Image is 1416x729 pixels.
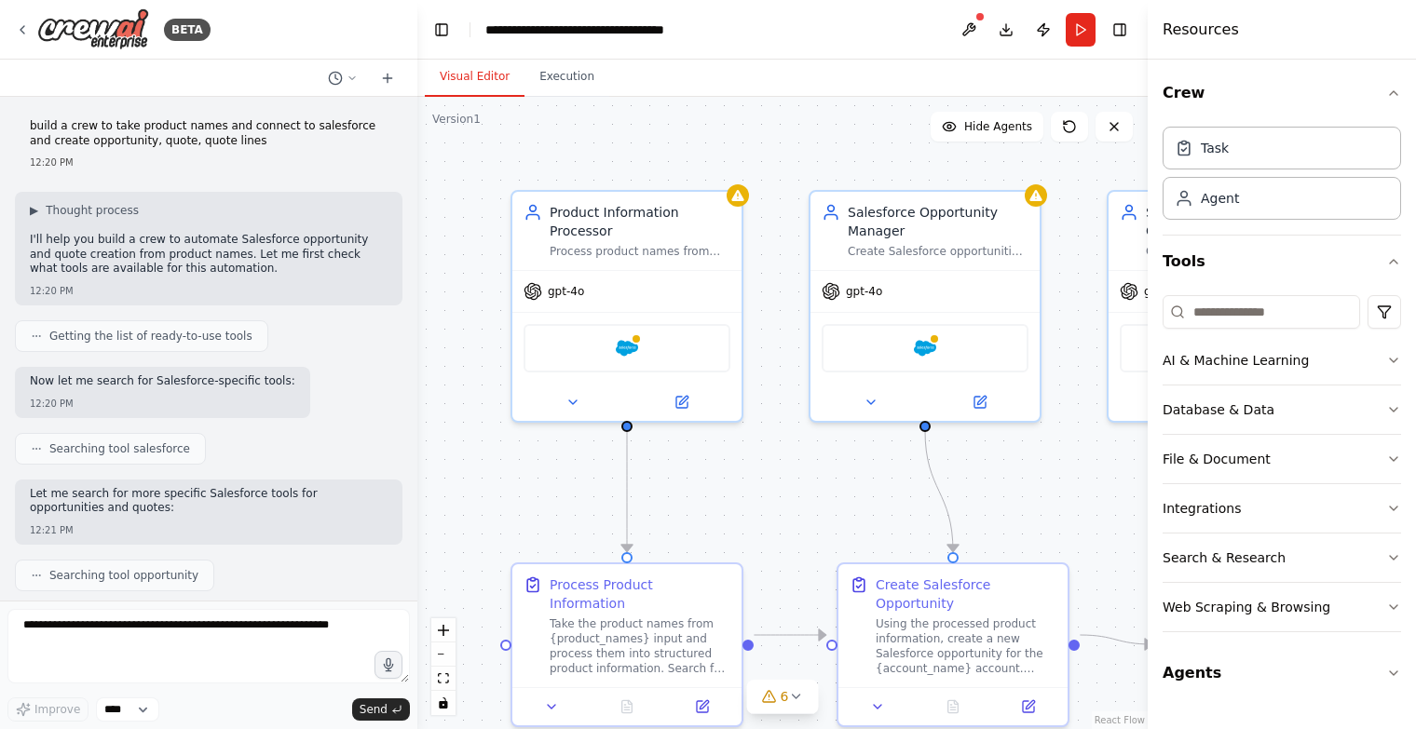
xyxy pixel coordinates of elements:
div: Process Product Information [550,575,730,613]
span: Hide Agents [964,119,1032,134]
div: File & Document [1163,450,1271,468]
div: Tools [1163,288,1401,647]
button: Open in side panel [996,695,1060,718]
button: Start a new chat [373,67,402,89]
button: Search & Research [1163,533,1401,582]
button: AI & Machine Learning [1163,336,1401,385]
g: Edge from 0a324d0e-d212-4037-8a32-b720438bc71b to aff4d19b-24a2-4f46-89da-8f9254fa129b [1080,626,1151,654]
div: Using the processed product information, create a new Salesforce opportunity for the {account_nam... [876,616,1056,676]
button: Open in side panel [629,391,734,413]
button: Send [352,698,410,721]
div: Database & Data [1163,400,1274,419]
button: Switch to previous chat [320,67,365,89]
div: Create Salesforce OpportunityUsing the processed product information, create a new Salesforce opp... [837,562,1069,727]
div: Task [1201,139,1229,157]
div: Salesforce Opportunity Manager [848,203,1028,240]
div: Salesforce Quote GeneratorCreate comprehensive Salesforce quotes and quote line items for the opp... [1107,190,1340,423]
div: 12:20 PM [30,155,388,169]
g: Edge from dbff3f3c-0c27-44b3-97d0-c0c7119933ea to 0a324d0e-d212-4037-8a32-b720438bc71b [754,626,825,644]
span: Thought process [46,203,139,218]
div: Create Salesforce opportunities for processed products from the {account_name} account, ensuring ... [848,244,1028,259]
button: No output available [588,695,667,718]
div: Integrations [1163,499,1241,518]
div: Crew [1163,119,1401,235]
button: Hide right sidebar [1107,17,1133,43]
g: Edge from 4ed4fa6b-fb13-4ef7-bcaa-69727da7c2b6 to 0a324d0e-d212-4037-8a32-b720438bc71b [916,430,962,551]
span: Getting the list of ready-to-use tools [49,329,252,344]
div: Product Information Processor [550,203,730,240]
div: 12:20 PM [30,397,295,411]
button: Web Scraping & Browsing [1163,583,1401,631]
h4: Resources [1163,19,1239,41]
div: 12:20 PM [30,284,388,298]
div: Process product names from {product_names} input and prepare structured product information for S... [550,244,730,259]
nav: breadcrumb [485,20,664,39]
img: Salesforce [914,337,936,359]
img: Salesforce [616,337,638,359]
button: No output available [914,695,993,718]
button: 6 [747,680,819,714]
button: Execution [524,58,609,97]
span: Searching tool opportunity [49,568,198,583]
p: Let me search for more specific Salesforce tools for opportunities and quotes: [30,487,388,516]
button: Open in side panel [670,695,734,718]
button: Agents [1163,647,1401,699]
div: Product Information ProcessorProcess product names from {product_names} input and prepare structu... [511,190,743,423]
button: zoom out [431,642,456,667]
div: Salesforce Opportunity ManagerCreate Salesforce opportunities for processed products from the {ac... [809,190,1042,423]
span: Send [360,702,388,717]
g: Edge from 9a6426d4-ea95-409e-a98e-f2c1bd3c69f2 to dbff3f3c-0c27-44b3-97d0-c0c7119933ea [618,412,636,551]
button: Hide left sidebar [429,17,455,43]
p: build a crew to take product names and connect to salesforce and create opportunity, quote, quote... [30,119,388,148]
button: Click to speak your automation idea [374,651,402,679]
a: React Flow attribution [1095,715,1145,725]
button: ▶Thought process [30,203,139,218]
div: Search & Research [1163,548,1286,567]
span: gpt-4o [846,284,882,299]
button: fit view [431,667,456,691]
button: Visual Editor [425,58,524,97]
button: Crew [1163,67,1401,119]
div: Agent [1201,189,1239,208]
div: Web Scraping & Browsing [1163,598,1330,616]
div: React Flow controls [431,618,456,715]
button: Database & Data [1163,385,1401,434]
button: Improve [7,697,88,722]
span: gpt-4o [548,284,584,299]
div: Create Salesforce Opportunity [876,575,1056,613]
img: Logo [37,8,149,50]
button: Integrations [1163,484,1401,533]
span: Searching tool salesforce [49,441,190,456]
div: BETA [164,19,211,41]
span: Improve [34,702,80,717]
div: Process Product InformationTake the product names from {product_names} input and process them int... [511,562,743,727]
div: Take the product names from {product_names} input and process them into structured product inform... [550,616,730,676]
div: 12:21 PM [30,523,388,537]
button: Hide Agents [931,112,1043,142]
button: Tools [1163,236,1401,288]
span: ▶ [30,203,38,218]
button: File & Document [1163,435,1401,483]
div: AI & Machine Learning [1163,351,1309,370]
button: zoom in [431,618,456,642]
p: I'll help you build a crew to automate Salesforce opportunity and quote creation from product nam... [30,233,388,277]
button: Open in side panel [927,391,1032,413]
p: Now let me search for Salesforce-specific tools: [30,374,295,389]
button: toggle interactivity [431,691,456,715]
span: 6 [781,687,789,706]
div: Version 1 [432,112,481,127]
